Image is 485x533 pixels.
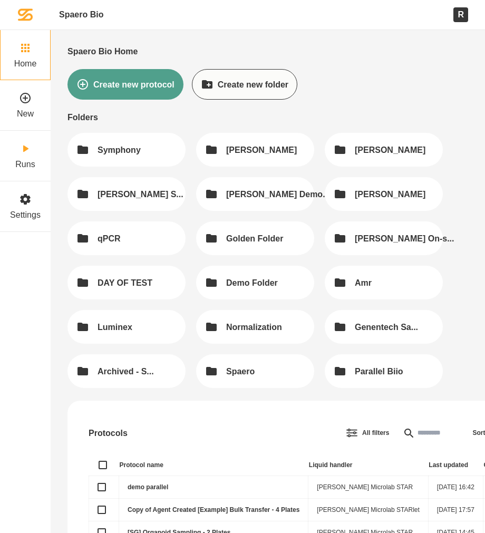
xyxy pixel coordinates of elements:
a: demo parallel [128,483,168,491]
a: Spaero Bio [59,9,103,20]
button: [PERSON_NAME] [196,133,314,167]
div: Folders [67,112,468,122]
div: [PERSON_NAME] S... [98,189,183,199]
button: DAY OF TEST [67,266,186,299]
label: New [17,109,34,119]
button: [PERSON_NAME] S... [67,177,186,211]
button: Spaero [196,354,314,388]
th: Liquid handler [308,454,429,476]
button: [PERSON_NAME] Demo... [196,177,314,211]
label: Settings [10,210,41,220]
button: Parallel Biio [325,354,443,388]
button: Filter protocol [336,418,398,448]
a: Copy of Agent Created [Example] Bulk Transfer - 4 Plates [128,506,299,513]
button: Archived - S... [67,354,186,388]
div: Demo Folder [226,278,278,288]
img: Spaero logomark [18,7,33,22]
button: Copy of Agent Created [Example] Bulk Transfer - 4 Plates [98,506,106,514]
button: [PERSON_NAME] On-s... [325,221,443,255]
div: [PERSON_NAME] Demo... [226,189,329,199]
div: Spaero [226,366,255,376]
button: Demo Folder [196,266,314,299]
div: DAY OF TEST [98,278,152,288]
div: [PERSON_NAME] [226,145,297,155]
th: Last updated [428,454,483,476]
div: Symphony [98,145,141,155]
label: Runs [15,159,35,169]
button: [PERSON_NAME] [325,133,443,167]
button: Amr [325,266,443,299]
a: Spaero Bio Home [67,46,138,56]
button: Create new protocol [67,69,183,100]
label: Home [14,59,37,69]
div: Luminex [98,322,132,332]
button: Golden Folder [196,221,314,255]
td: [DATE] 17:57 [428,499,483,521]
div: [PERSON_NAME] [355,145,425,155]
div: Amr [355,278,372,288]
button: Symphony [67,133,186,167]
button: Select all protocols [99,461,107,469]
button: [PERSON_NAME] [325,177,443,211]
div: R [453,7,468,22]
button: Create new folder [192,69,297,100]
div: qPCR [98,234,121,244]
div: Golden Folder [226,234,283,244]
div: Protocols [89,428,128,438]
button: demo parallel [98,483,106,491]
div: [PERSON_NAME] On-s... [355,234,454,244]
button: Luminex [67,310,186,344]
th: Protocol name [119,454,308,476]
td: [PERSON_NAME] Microlab STAR [308,476,429,499]
td: [PERSON_NAME] Microlab STARlet [308,499,429,521]
div: Normalization [226,322,282,332]
button: Normalization [196,310,314,344]
div: Parallel Biio [355,366,403,376]
div: Genentech Sa... [355,322,418,332]
button: qPCR [67,221,186,255]
div: Archived - S... [98,366,154,376]
div: [PERSON_NAME] [355,189,425,199]
td: [DATE] 16:42 [428,476,483,499]
button: Genentech Sa... [325,310,443,344]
